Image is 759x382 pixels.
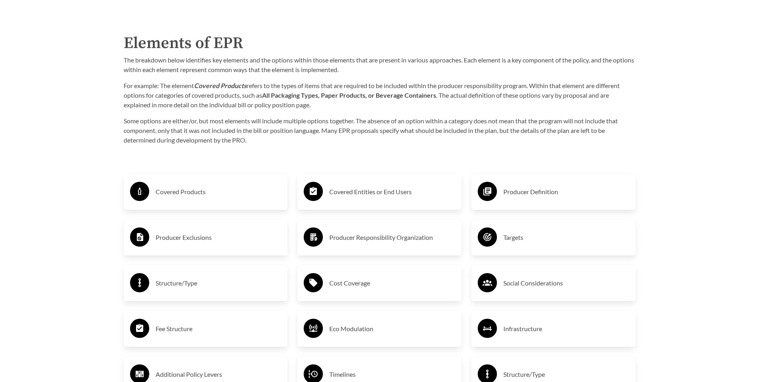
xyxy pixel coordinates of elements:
[124,55,636,74] p: The breakdown below identifies key elements and the options within those elements that are presen...
[156,231,282,244] h3: Producer Exclusions
[329,368,455,381] h3: Timelines
[503,368,629,381] h3: Structure/Type
[503,185,629,198] h3: Producer Definition
[156,277,282,290] h3: Structure/Type
[194,82,246,89] strong: Covered Products
[329,277,455,290] h3: Cost Coverage
[329,322,455,335] h3: Eco Modulation
[124,31,636,55] h2: Elements of EPR
[156,368,282,381] h3: Additional Policy Levers
[124,81,636,110] p: For example: The element refers to the types of items that are required to be included within the...
[124,116,636,145] p: Some options are either/or, but most elements will include multiple options together. The absence...
[503,277,629,290] h3: Social Considerations
[156,322,282,335] h3: Fee Structure
[329,231,455,244] h3: Producer Responsibility Organization
[503,322,629,335] h3: Infrastructure
[503,231,629,244] h3: Targets
[156,185,282,198] h3: Covered Products
[329,185,455,198] h3: Covered Entities or End Users
[262,91,436,99] strong: All Packaging Types, Paper Products, or Beverage Containers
